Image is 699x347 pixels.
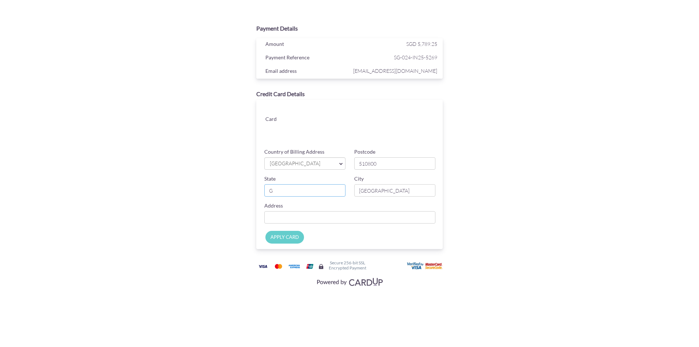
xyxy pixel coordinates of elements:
[374,123,436,136] iframe: Secure card security code input frame
[260,53,351,64] div: Payment Reference
[260,39,351,50] div: Amount
[407,262,443,270] img: User card
[406,41,437,47] span: SGD 5,789.25
[256,90,443,98] div: Credit Card Details
[260,66,351,77] div: Email address
[351,53,437,62] span: SG-024-IN25-5269
[329,260,366,270] h6: Secure 256-bit SSL Encrypted Payment
[264,157,345,170] a: [GEOGRAPHIC_DATA]
[287,262,301,271] img: American Express
[318,264,324,269] img: Secure lock
[271,262,286,271] img: Mastercard
[256,24,443,33] div: Payment Details
[313,275,386,288] img: Visa, Mastercard
[256,262,270,271] img: Visa
[311,107,436,120] iframe: Secure card number input frame
[311,123,373,136] iframe: Secure card expiration date input frame
[354,175,364,182] label: City
[351,66,437,75] span: [EMAIL_ADDRESS][DOMAIN_NAME]
[354,148,375,155] label: Postcode
[260,114,305,125] div: Card
[264,202,283,209] label: Address
[264,148,324,155] label: Country of Billing Address
[303,262,317,271] img: Union Pay
[264,175,276,182] label: State
[269,160,333,167] span: [GEOGRAPHIC_DATA]
[265,231,304,244] input: APPLY CARD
